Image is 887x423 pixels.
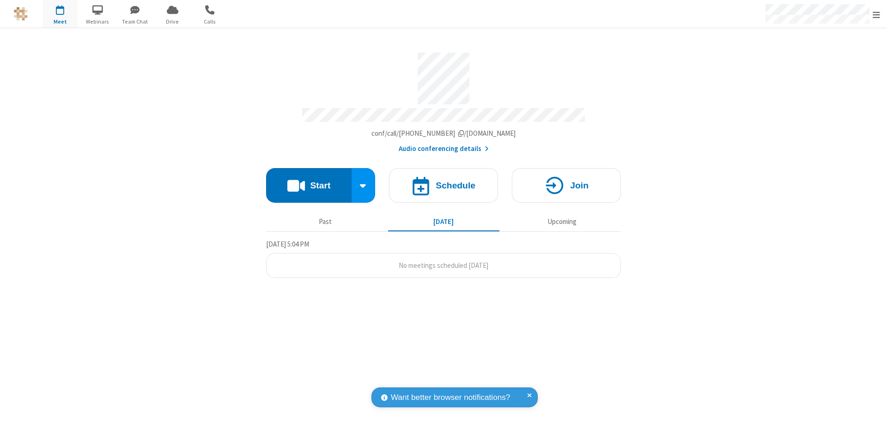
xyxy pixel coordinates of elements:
[399,261,488,270] span: No meetings scheduled [DATE]
[371,128,516,139] button: Copy my meeting room linkCopy my meeting room link
[270,213,381,230] button: Past
[310,181,330,190] h4: Start
[436,181,475,190] h4: Schedule
[155,18,190,26] span: Drive
[266,168,352,203] button: Start
[512,168,621,203] button: Join
[371,129,516,138] span: Copy my meeting room link
[266,239,621,278] section: Today's Meetings
[80,18,115,26] span: Webinars
[506,213,618,230] button: Upcoming
[391,392,510,404] span: Want better browser notifications?
[118,18,152,26] span: Team Chat
[193,18,227,26] span: Calls
[43,18,78,26] span: Meet
[14,7,28,21] img: QA Selenium DO NOT DELETE OR CHANGE
[352,168,376,203] div: Start conference options
[266,240,309,248] span: [DATE] 5:04 PM
[864,399,880,417] iframe: Chat
[266,46,621,154] section: Account details
[570,181,589,190] h4: Join
[388,213,499,230] button: [DATE]
[399,144,489,154] button: Audio conferencing details
[389,168,498,203] button: Schedule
